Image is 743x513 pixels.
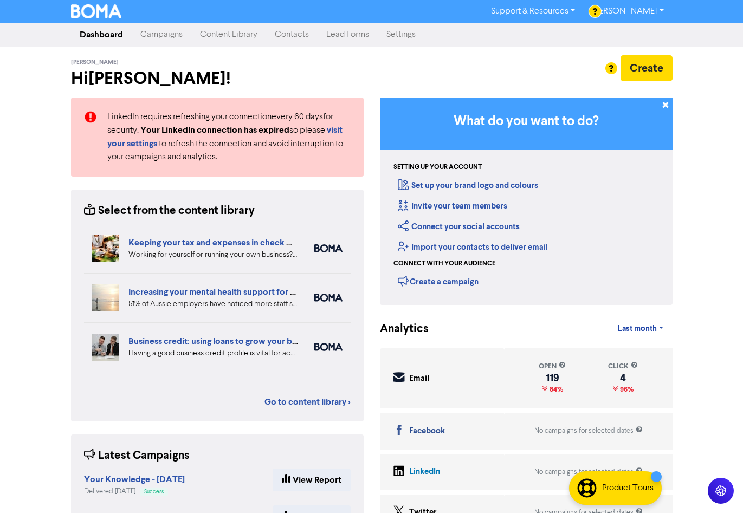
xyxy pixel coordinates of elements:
[71,59,119,66] span: [PERSON_NAME]
[380,321,415,337] div: Analytics
[128,348,298,359] div: Having a good business credit profile is vital for accessing routes to funding. We look at six di...
[380,98,673,305] div: Getting Started in BOMA
[618,324,657,334] span: Last month
[608,374,638,382] div: 4
[128,237,397,248] a: Keeping your tax and expenses in check when you are self-employed
[534,426,643,436] div: No campaigns for selected dates
[398,201,507,211] a: Invite your team members
[128,249,298,261] div: Working for yourself or running your own business? Setup robust systems for expenses & tax requir...
[264,395,351,408] a: Go to content library >
[128,336,320,347] a: Business credit: using loans to grow your business
[107,126,343,148] a: visit your settings
[318,24,378,46] a: Lead Forms
[482,3,584,20] a: Support & Resources
[608,361,638,372] div: click
[140,125,289,135] strong: Your LinkedIn connection has expired
[539,374,566,382] div: 119
[409,373,429,385] div: Email
[398,180,538,191] a: Set up your brand logo and colours
[128,298,298,310] div: 51% of Aussie employers have noticed more staff struggling with mental health. But very few have ...
[409,425,445,438] div: Facebook
[128,287,333,297] a: Increasing your mental health support for employees
[132,24,191,46] a: Campaigns
[84,476,185,484] a: Your Knowledge - [DATE]
[84,447,190,464] div: Latest Campaigns
[398,222,520,232] a: Connect your social accounts
[609,318,672,340] a: Last month
[144,489,164,495] span: Success
[273,469,351,491] a: View Report
[191,24,266,46] a: Content Library
[393,163,482,172] div: Setting up your account
[84,203,255,219] div: Select from the content library
[84,474,185,485] strong: Your Knowledge - [DATE]
[398,273,479,289] div: Create a campaign
[314,294,343,302] img: boma
[618,385,634,394] span: 96%
[71,24,132,46] a: Dashboard
[539,361,566,372] div: open
[314,343,343,351] img: boma
[71,4,122,18] img: BOMA Logo
[266,24,318,46] a: Contacts
[99,111,359,164] div: LinkedIn requires refreshing your connection every 60 days for security. so please to refresh the...
[71,68,364,89] h2: Hi [PERSON_NAME] !
[314,244,343,252] img: boma_accounting
[547,385,563,394] span: 84%
[393,259,495,269] div: Connect with your audience
[378,24,424,46] a: Settings
[621,55,673,81] button: Create
[396,114,656,129] h3: What do you want to do?
[84,486,185,497] div: Delivered [DATE]
[398,242,548,252] a: Import your contacts to deliver email
[534,467,643,477] div: No campaigns for selected dates
[607,396,743,513] iframe: Chat Widget
[584,3,672,20] a: [PERSON_NAME]
[409,466,440,478] div: LinkedIn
